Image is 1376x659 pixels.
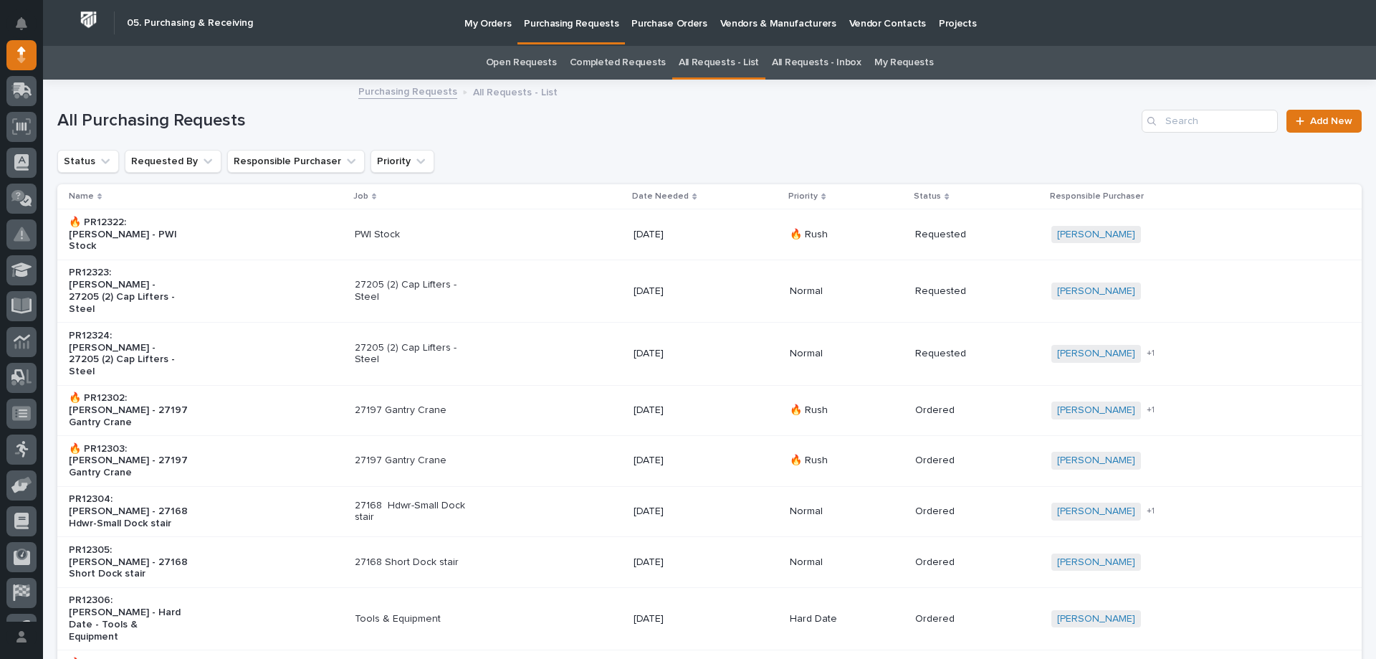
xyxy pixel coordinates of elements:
tr: 🔥 PR12322: [PERSON_NAME] - PWI StockPWI Stock[DATE]🔥 RushRequested[PERSON_NAME] [57,209,1362,260]
p: PR12306: [PERSON_NAME] - Hard Date - Tools & Equipment [69,594,188,643]
p: 27205 (2) Cap Lifters - Steel [355,342,474,366]
p: Hard Date [790,613,904,625]
button: Status [57,150,119,173]
p: 🔥 PR12303: [PERSON_NAME] - 27197 Gantry Crane [69,443,188,479]
tr: PR12324: [PERSON_NAME] - 27205 (2) Cap Lifters - Steel27205 (2) Cap Lifters - Steel[DATE]NormalRe... [57,323,1362,385]
span: + 1 [1147,406,1155,414]
p: 🔥 Rush [790,455,904,467]
p: [DATE] [634,455,753,467]
p: PR12305: [PERSON_NAME] - 27168 Short Dock stair [69,544,188,580]
p: Normal [790,285,904,298]
p: PR12304: [PERSON_NAME] - 27168 Hdwr-Small Dock stair [69,493,188,529]
p: Ordered [915,613,1035,625]
p: 27168 Short Dock stair [355,556,474,569]
a: [PERSON_NAME] [1057,404,1135,417]
p: Requested [915,285,1035,298]
p: Requested [915,229,1035,241]
p: Tools & Equipment [355,613,474,625]
p: Normal [790,348,904,360]
button: Responsible Purchaser [227,150,365,173]
p: Ordered [915,556,1035,569]
tr: PR12305: [PERSON_NAME] - 27168 Short Dock stair27168 Short Dock stair[DATE]NormalOrdered[PERSON_N... [57,537,1362,588]
span: Add New [1310,116,1352,126]
a: [PERSON_NAME] [1057,285,1135,298]
p: [DATE] [634,348,753,360]
a: [PERSON_NAME] [1057,348,1135,360]
p: 🔥 PR12302: [PERSON_NAME] - 27197 Gantry Crane [69,392,188,428]
a: My Requests [874,46,934,80]
p: [DATE] [634,506,753,518]
p: Ordered [915,404,1035,417]
p: 🔥 Rush [790,229,904,241]
p: All Requests - List [473,83,558,99]
p: PWI Stock [355,229,474,241]
p: Priority [788,189,818,204]
p: Responsible Purchaser [1050,189,1144,204]
div: Notifications [18,17,37,40]
a: [PERSON_NAME] [1057,455,1135,467]
h1: All Purchasing Requests [57,110,1136,131]
a: [PERSON_NAME] [1057,613,1135,625]
tr: 🔥 PR12302: [PERSON_NAME] - 27197 Gantry Crane27197 Gantry Crane[DATE]🔥 RushOrdered[PERSON_NAME] +1 [57,385,1362,436]
a: Completed Requests [570,46,666,80]
tr: PR12306: [PERSON_NAME] - Hard Date - Tools & EquipmentTools & Equipment[DATE]Hard DateOrdered[PER... [57,587,1362,650]
p: 27205 (2) Cap Lifters - Steel [355,279,474,303]
a: Purchasing Requests [358,82,457,99]
button: Priority [371,150,434,173]
p: Normal [790,556,904,569]
span: + 1 [1147,507,1155,516]
p: [DATE] [634,613,753,625]
tr: PR12323: [PERSON_NAME] - 27205 (2) Cap Lifters - Steel27205 (2) Cap Lifters - Steel[DATE]NormalRe... [57,260,1362,322]
a: Open Requests [486,46,557,80]
tr: 🔥 PR12303: [PERSON_NAME] - 27197 Gantry Crane27197 Gantry Crane[DATE]🔥 RushOrdered[PERSON_NAME] [57,436,1362,487]
p: Normal [790,506,904,518]
p: [DATE] [634,556,753,569]
tr: PR12304: [PERSON_NAME] - 27168 Hdwr-Small Dock stair27168 Hdwr-Small Dock stair[DATE]NormalOrdere... [57,486,1362,537]
a: Add New [1286,110,1362,133]
p: 27197 Gantry Crane [355,404,474,417]
img: Workspace Logo [75,6,102,33]
a: [PERSON_NAME] [1057,556,1135,569]
h2: 05. Purchasing & Receiving [127,17,253,29]
p: 27197 Gantry Crane [355,455,474,467]
p: Date Needed [632,189,689,204]
p: [DATE] [634,285,753,298]
p: Requested [915,348,1035,360]
p: PR12323: [PERSON_NAME] - 27205 (2) Cap Lifters - Steel [69,267,188,315]
button: Requested By [125,150,221,173]
input: Search [1142,110,1278,133]
p: PR12324: [PERSON_NAME] - 27205 (2) Cap Lifters - Steel [69,330,188,378]
p: Ordered [915,455,1035,467]
p: [DATE] [634,404,753,417]
p: Ordered [915,506,1035,518]
p: 🔥 PR12322: [PERSON_NAME] - PWI Stock [69,217,188,252]
span: + 1 [1147,349,1155,358]
a: All Requests - List [679,46,759,80]
p: 27168 Hdwr-Small Dock stair [355,500,474,524]
p: [DATE] [634,229,753,241]
a: [PERSON_NAME] [1057,229,1135,241]
p: Job [353,189,368,204]
p: Status [914,189,941,204]
a: All Requests - Inbox [772,46,861,80]
button: Notifications [6,9,37,39]
p: Name [69,189,94,204]
a: [PERSON_NAME] [1057,506,1135,518]
p: 🔥 Rush [790,404,904,417]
